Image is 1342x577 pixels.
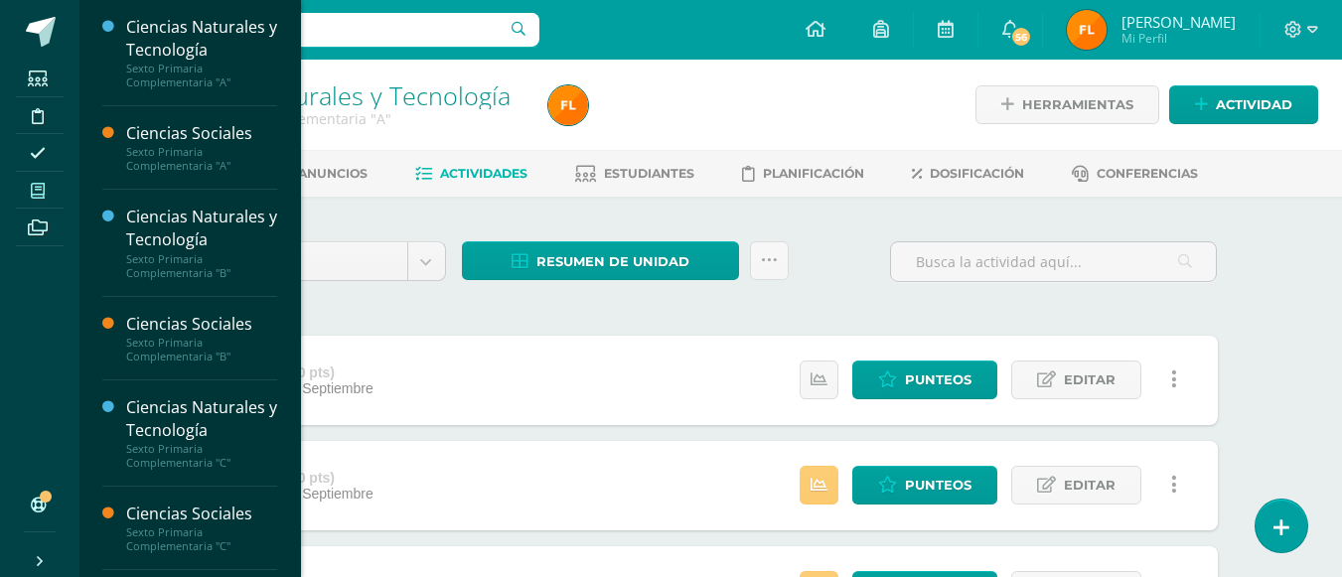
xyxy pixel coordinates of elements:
a: Unidad 4 [206,242,445,280]
a: Dosificación [912,158,1024,190]
a: Conferencias [1072,158,1198,190]
div: Ciencias Sociales [126,503,277,525]
a: Resumen de unidad [462,241,739,280]
a: Ciencias SocialesSexto Primaria Complementaria "C" [126,503,277,553]
span: Punteos [905,467,971,504]
a: Punteos [852,466,997,505]
a: Ciencias Naturales y TecnologíaSexto Primaria Complementaria "A" [126,16,277,89]
span: Herramientas [1022,86,1133,123]
span: Resumen de unidad [536,243,689,280]
strong: (10.0 pts) [274,364,335,380]
span: Conferencias [1097,166,1198,181]
span: 03 de Septiembre [263,486,373,502]
div: Ciencias Naturales y Tecnología [126,16,277,62]
span: Editar [1064,467,1116,504]
div: Ciencias Sociales [126,313,277,336]
span: Dosificación [930,166,1024,181]
a: Herramientas [975,85,1159,124]
span: 12 de Septiembre [263,380,373,396]
a: Anuncios [271,158,368,190]
img: 25f6e6797fd9adb8834a93e250faf539.png [548,85,588,125]
span: Unidad 4 [221,242,392,280]
input: Busca un usuario... [92,13,539,47]
span: Planificación [763,166,864,181]
img: 25f6e6797fd9adb8834a93e250faf539.png [1067,10,1107,50]
div: Sexto Primaria Complementaria "C" [126,442,277,470]
span: Estudiantes [604,166,694,181]
a: Ciencias Naturales y Tecnología [155,78,511,112]
a: Ciencias SocialesSexto Primaria Complementaria "A" [126,122,277,173]
div: Sexto Primaria Complementaria "B" [126,252,277,280]
strong: (20.0 pts) [274,470,335,486]
div: Sexto Primaria Complementaria 'A' [155,109,524,128]
a: Actividades [415,158,527,190]
a: Planificación [742,158,864,190]
span: Actividad [1216,86,1292,123]
div: Sexto Primaria Complementaria "A" [126,145,277,173]
a: Punteos [852,361,997,399]
div: Ciencias Naturales y Tecnología [126,206,277,251]
span: Actividades [440,166,527,181]
div: Sexto Primaria Complementaria "C" [126,525,277,553]
a: Actividad [1169,85,1318,124]
span: Punteos [905,361,971,398]
h1: Ciencias Naturales y Tecnología [155,81,524,109]
div: Sexto Primaria Complementaria "A" [126,62,277,89]
a: Ciencias Naturales y TecnologíaSexto Primaria Complementaria "B" [126,206,277,279]
input: Busca la actividad aquí... [891,242,1216,281]
span: Editar [1064,361,1116,398]
div: Ciencias Sociales [126,122,277,145]
span: Mi Perfil [1121,30,1236,47]
span: [PERSON_NAME] [1121,12,1236,32]
span: 56 [1010,26,1032,48]
a: Estudiantes [575,158,694,190]
div: Sexto Primaria Complementaria "B" [126,336,277,363]
a: Ciencias Naturales y TecnologíaSexto Primaria Complementaria "C" [126,396,277,470]
span: Anuncios [298,166,368,181]
a: Ciencias SocialesSexto Primaria Complementaria "B" [126,313,277,363]
div: Ciencias Naturales y Tecnología [126,396,277,442]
